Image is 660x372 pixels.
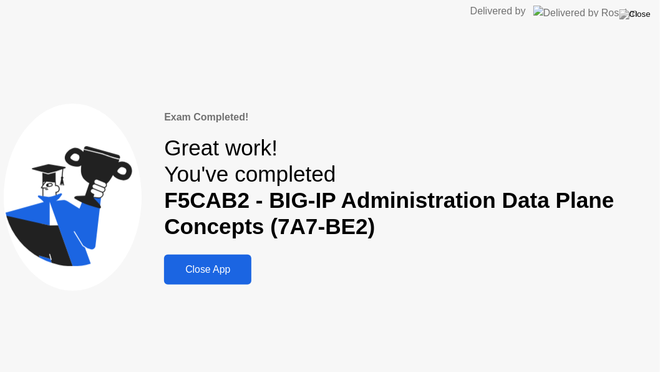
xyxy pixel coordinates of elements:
[164,255,251,285] button: Close App
[533,6,638,17] img: Delivered by Rosalyn
[619,9,651,19] img: Close
[164,188,614,238] b: F5CAB2 - BIG-IP Administration Data Plane Concepts (7A7-BE2)
[168,264,248,275] div: Close App
[164,110,656,125] div: Exam Completed!
[470,4,526,19] div: Delivered by
[164,135,656,240] div: Great work! You've completed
